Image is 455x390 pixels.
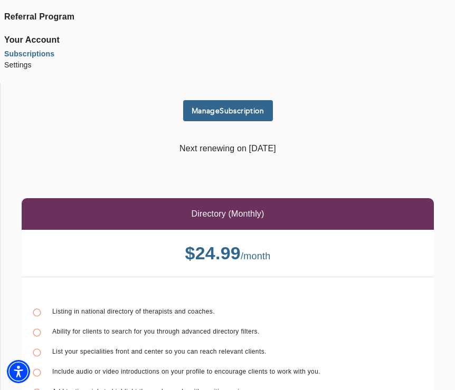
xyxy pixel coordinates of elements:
[4,34,451,46] span: Your Account
[185,243,241,263] b: $ 24.99
[52,328,260,335] span: Ability for clients to search for you through advanced directory filters.
[52,348,267,355] span: List your specialities front and center so you can reach relevant clients.
[4,11,451,23] a: Referral Program
[4,60,451,71] a: Settings
[241,251,271,261] span: / month
[192,208,264,220] p: Directory (Monthly)
[7,360,30,383] div: Accessibility Menu
[183,100,273,121] button: ManageSubscription
[22,142,434,155] p: Next renewing on [DATE]
[52,308,215,315] span: Listing in national directory of therapists and coaches.
[52,368,320,375] span: Include audio or video introductions on your profile to encourage clients to work with you.
[4,48,451,60] a: Subscriptions
[187,106,269,116] span: Manage Subscription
